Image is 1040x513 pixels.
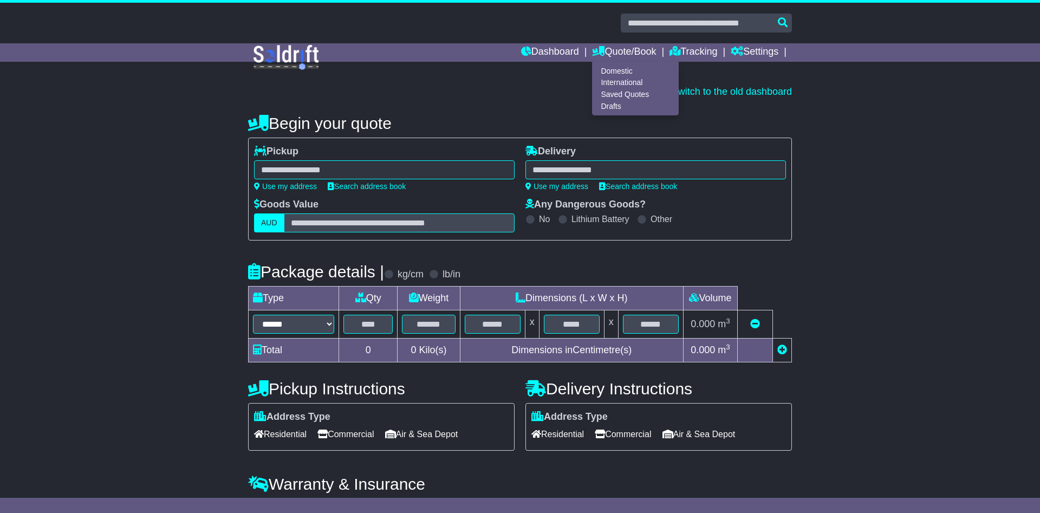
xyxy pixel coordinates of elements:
h4: Pickup Instructions [248,380,515,398]
h4: Delivery Instructions [525,380,792,398]
span: Residential [254,426,307,443]
h4: Begin your quote [248,114,792,132]
a: Add new item [777,345,787,355]
span: m [718,319,730,329]
span: 0 [411,345,416,355]
td: Total [249,339,339,362]
a: Saved Quotes [593,89,678,101]
span: Residential [531,426,584,443]
span: Air & Sea Depot [662,426,736,443]
a: Use my address [525,182,588,191]
td: Kilo(s) [398,339,460,362]
a: Tracking [669,43,717,62]
label: lb/in [443,269,460,281]
label: Address Type [531,411,608,423]
div: Quote/Book [592,62,679,115]
td: 0 [339,339,398,362]
label: Pickup [254,146,298,158]
label: Delivery [525,146,576,158]
a: Dashboard [521,43,579,62]
a: Search address book [599,182,677,191]
a: Drafts [593,100,678,112]
span: m [718,345,730,355]
h4: Warranty & Insurance [248,475,792,493]
sup: 3 [726,317,730,325]
td: Type [249,287,339,310]
span: 0.000 [691,319,715,329]
label: Goods Value [254,199,318,211]
a: Domestic [593,65,678,77]
a: Settings [731,43,778,62]
span: Air & Sea Depot [385,426,458,443]
td: Weight [398,287,460,310]
label: No [539,214,550,224]
label: kg/cm [398,269,424,281]
a: Switch to the old dashboard [662,86,792,97]
label: Any Dangerous Goods? [525,199,646,211]
a: Remove this item [750,319,760,329]
span: Commercial [317,426,374,443]
td: Volume [683,287,737,310]
a: Quote/Book [592,43,656,62]
td: x [525,310,539,339]
label: Lithium Battery [571,214,629,224]
a: Search address book [328,182,406,191]
label: Address Type [254,411,330,423]
h4: Package details | [248,263,384,281]
a: International [593,77,678,89]
td: Dimensions in Centimetre(s) [460,339,683,362]
td: Qty [339,287,398,310]
td: Dimensions (L x W x H) [460,287,683,310]
span: Commercial [595,426,651,443]
sup: 3 [726,343,730,351]
a: Use my address [254,182,317,191]
label: AUD [254,213,284,232]
span: 0.000 [691,345,715,355]
td: x [604,310,618,339]
label: Other [651,214,672,224]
